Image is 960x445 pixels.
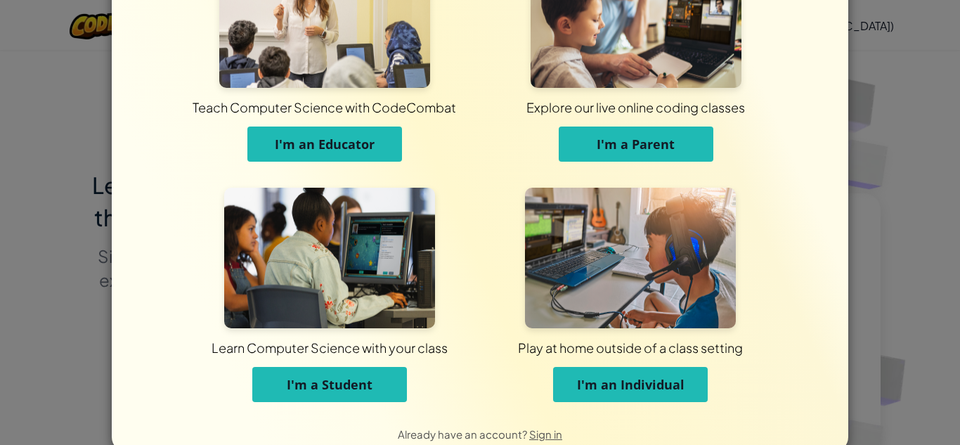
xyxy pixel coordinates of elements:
[398,427,529,441] span: Already have an account?
[525,188,736,328] img: For Individuals
[224,188,435,328] img: For Students
[577,376,685,393] span: I'm an Individual
[275,136,375,153] span: I'm an Educator
[597,136,675,153] span: I'm a Parent
[247,127,402,162] button: I'm an Educator
[553,367,708,402] button: I'm an Individual
[529,427,562,441] a: Sign in
[559,127,713,162] button: I'm a Parent
[287,376,372,393] span: I'm a Student
[252,367,407,402] button: I'm a Student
